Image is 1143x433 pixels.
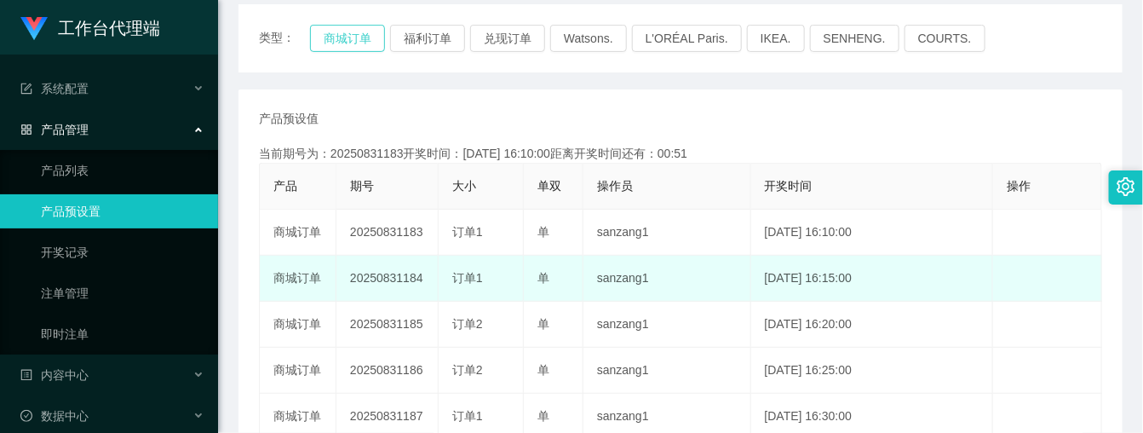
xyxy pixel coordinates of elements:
[537,271,549,285] span: 单
[20,17,48,41] img: logo.9652507e.png
[452,317,483,331] span: 订单2
[452,271,483,285] span: 订单1
[452,179,476,193] span: 大小
[583,256,751,302] td: sanzang1
[810,25,899,52] button: SENHENG.
[537,179,561,193] span: 单双
[537,225,549,239] span: 单
[452,409,483,423] span: 订单1
[20,83,32,95] i: 图标: form
[537,317,549,331] span: 单
[273,179,297,193] span: 产品
[905,25,985,52] button: COURTS.
[41,276,204,310] a: 注单管理
[765,179,813,193] span: 开奖时间
[632,25,742,52] button: L'ORÉAL Paris.
[20,20,160,34] a: 工作台代理端
[336,256,439,302] td: 20250831184
[336,348,439,394] td: 20250831186
[1117,177,1135,196] i: 图标: setting
[260,348,336,394] td: 商城订单
[1007,179,1031,193] span: 操作
[20,410,32,422] i: 图标: check-circle-o
[41,235,204,269] a: 开奖记录
[41,153,204,188] a: 产品列表
[537,363,549,377] span: 单
[550,25,627,52] button: Watsons.
[58,1,160,55] h1: 工作台代理端
[751,348,993,394] td: [DATE] 16:25:00
[20,369,32,381] i: 图标: profile
[751,302,993,348] td: [DATE] 16:20:00
[259,145,1102,163] div: 当前期号为：20250831183开奖时间：[DATE] 16:10:00距离开奖时间还有：00:51
[452,363,483,377] span: 订单2
[259,110,319,128] span: 产品预设值
[259,25,310,52] span: 类型：
[537,409,549,423] span: 单
[583,210,751,256] td: sanzang1
[350,179,374,193] span: 期号
[260,256,336,302] td: 商城订单
[751,256,993,302] td: [DATE] 16:15:00
[41,317,204,351] a: 即时注单
[747,25,805,52] button: IKEA.
[336,210,439,256] td: 20250831183
[597,179,633,193] span: 操作员
[390,25,465,52] button: 福利订单
[260,302,336,348] td: 商城订单
[583,348,751,394] td: sanzang1
[20,123,89,136] span: 产品管理
[20,124,32,136] i: 图标: appstore-o
[20,409,89,423] span: 数据中心
[20,82,89,95] span: 系统配置
[452,225,483,239] span: 订单1
[41,194,204,228] a: 产品预设置
[470,25,545,52] button: 兑现订单
[310,25,385,52] button: 商城订单
[751,210,993,256] td: [DATE] 16:10:00
[583,302,751,348] td: sanzang1
[260,210,336,256] td: 商城订单
[20,368,89,382] span: 内容中心
[336,302,439,348] td: 20250831185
